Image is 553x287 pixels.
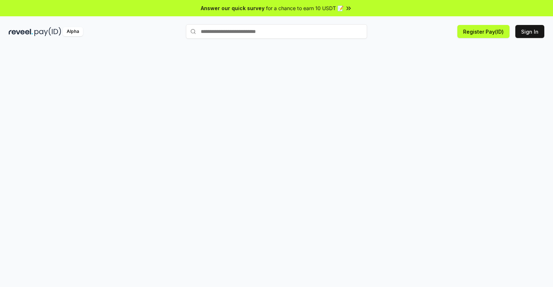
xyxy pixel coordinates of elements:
[266,4,344,12] span: for a chance to earn 10 USDT 📝
[201,4,265,12] span: Answer our quick survey
[63,27,83,36] div: Alpha
[457,25,510,38] button: Register Pay(ID)
[34,27,61,36] img: pay_id
[515,25,544,38] button: Sign In
[9,27,33,36] img: reveel_dark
